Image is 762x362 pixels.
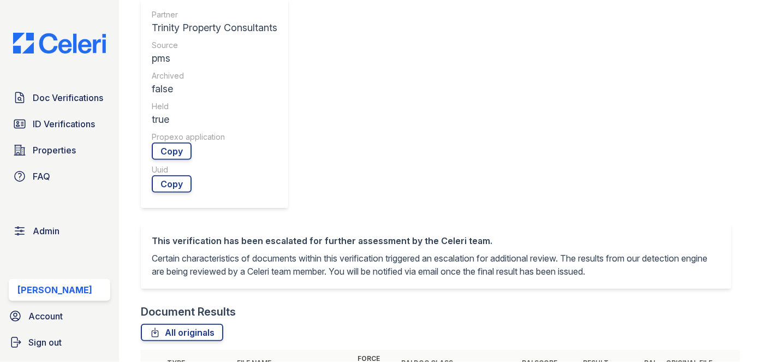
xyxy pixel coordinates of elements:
[9,165,110,187] a: FAQ
[152,252,721,278] p: Certain characteristics of documents within this verification triggered an escalation for additio...
[152,81,277,97] div: false
[33,170,50,183] span: FAQ
[152,112,277,127] div: true
[4,33,115,54] img: CE_Logo_Blue-a8612792a0a2168367f1c8372b55b34899dd931a85d93a1a3d3e32e68fde9ad4.png
[152,234,721,247] div: This verification has been escalated for further assessment by the Celeri team.
[152,40,277,51] div: Source
[33,224,59,238] span: Admin
[141,304,236,319] div: Document Results
[4,331,115,353] a: Sign out
[9,220,110,242] a: Admin
[152,70,277,81] div: Archived
[152,51,277,66] div: pms
[9,113,110,135] a: ID Verifications
[152,9,277,20] div: Partner
[9,139,110,161] a: Properties
[33,144,76,157] span: Properties
[152,143,192,160] a: Copy
[152,175,192,193] a: Copy
[152,164,277,175] div: Uuid
[152,20,277,35] div: Trinity Property Consultants
[9,87,110,109] a: Doc Verifications
[28,336,62,349] span: Sign out
[152,132,277,143] div: Propexo application
[33,117,95,130] span: ID Verifications
[28,310,63,323] span: Account
[141,324,223,341] a: All originals
[17,283,92,296] div: [PERSON_NAME]
[4,305,115,327] a: Account
[152,101,277,112] div: Held
[33,91,103,104] span: Doc Verifications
